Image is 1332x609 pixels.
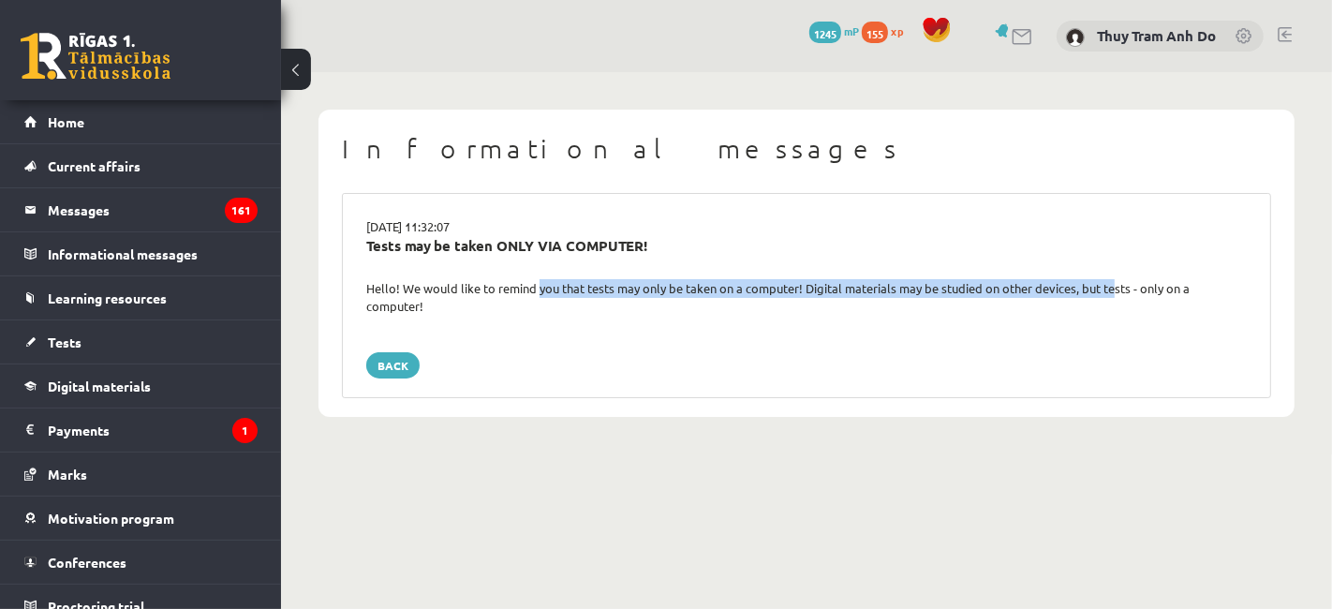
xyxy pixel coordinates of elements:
font: Hello! We would like to remind you that tests may only be taken on a computer! Digital materials ... [366,280,1190,315]
a: Tests [24,320,258,364]
font: Motivation program [48,510,174,527]
font: xp [891,23,903,38]
font: [DATE] 11:32:07 [366,218,450,234]
font: Digital materials [48,378,151,394]
a: Thuy Tram Anh Do [1097,26,1216,45]
font: Current affairs [48,157,141,174]
font: Home [48,113,84,130]
a: Messages161 [24,188,258,231]
font: Learning resources [48,290,167,306]
a: Riga 1st Distance Learning Secondary School [21,33,170,80]
a: Payments1 [24,408,258,452]
font: Marks [48,466,87,483]
font: 1245 [814,26,836,41]
font: 1 [242,423,248,438]
font: Informational messages [48,245,198,262]
font: Tests [48,334,81,350]
a: Learning resources [24,276,258,319]
a: Home [24,100,258,143]
font: Conferences [48,554,126,571]
font: mP [844,23,859,38]
a: Motivation program [24,497,258,540]
a: Current affairs [24,144,258,187]
font: Tests may be taken ONLY VIA COMPUTER! [366,236,647,255]
a: Digital materials [24,364,258,408]
a: Informational messages [24,232,258,275]
font: Payments [48,422,110,438]
a: 155 xp [862,23,912,38]
font: 161 [231,202,251,217]
font: Informational messages [342,133,900,164]
a: Conferences [24,541,258,584]
font: Back [377,358,408,373]
img: Thuy Tram Anh Do [1066,28,1085,47]
a: Back [366,352,420,379]
font: Messages [48,201,110,218]
a: Marks [24,453,258,496]
font: 155 [866,26,883,41]
a: 1245 mP [809,23,859,38]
